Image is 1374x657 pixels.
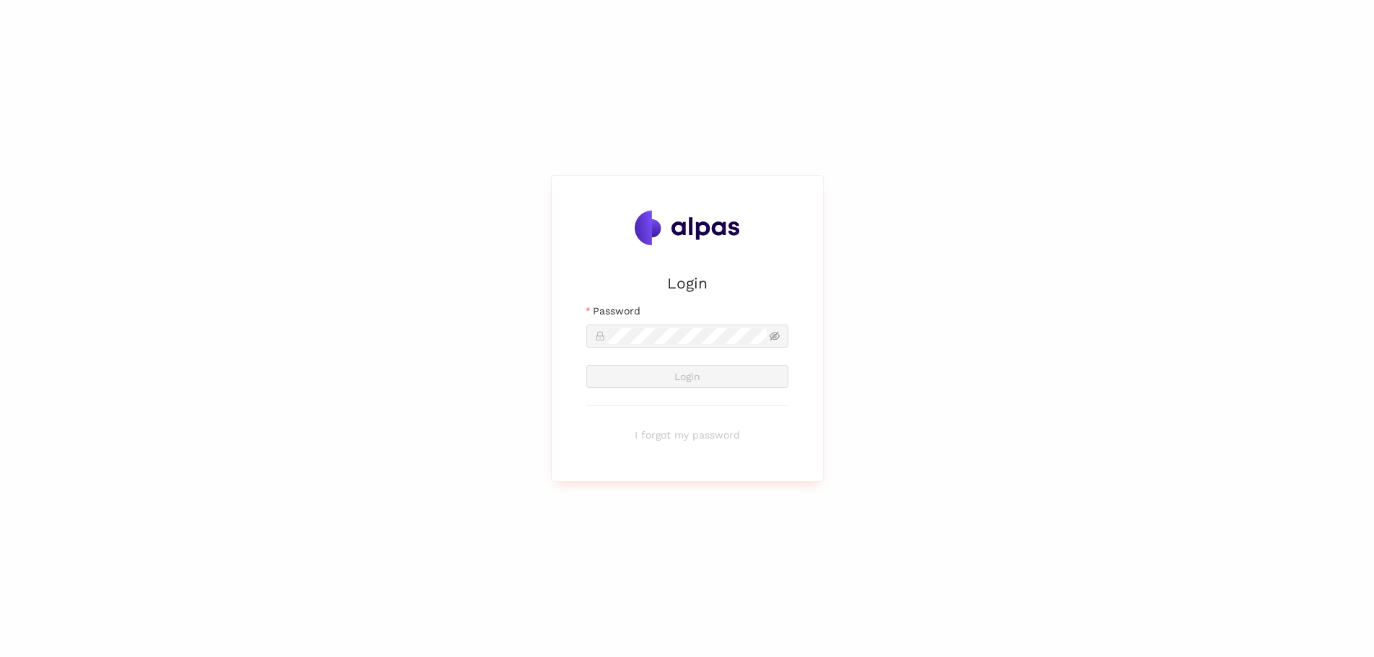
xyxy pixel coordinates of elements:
[635,211,740,245] img: Alpas.ai Logo
[608,328,767,344] input: Password
[586,423,788,446] button: I forgot my password
[595,331,605,341] span: lock
[770,331,780,341] span: eye-invisible
[586,365,788,388] button: Login
[586,271,788,295] h2: Login
[586,303,640,319] label: Password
